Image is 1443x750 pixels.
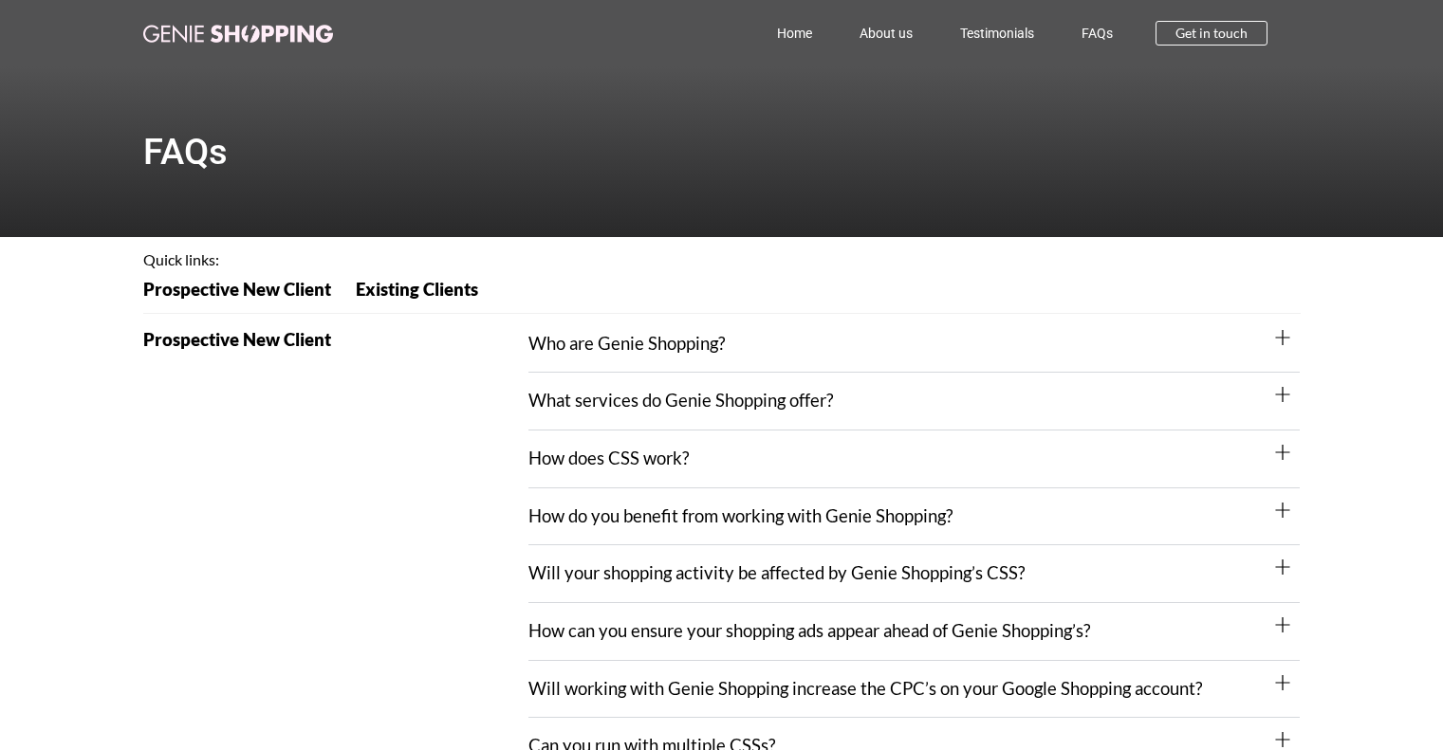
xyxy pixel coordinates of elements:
[528,430,1300,488] div: How does CSS work?
[416,11,1138,55] nav: Menu
[528,505,953,526] a: How do you benefit from working with Genie Shopping?
[528,603,1300,661] div: How can you ensure your shopping ads appear ahead of Genie Shopping’s?
[528,390,833,411] a: What services do Genie Shopping offer?
[528,562,1025,583] a: Will your shopping activity be affected by Genie Shopping’s CSS?
[528,316,1300,374] div: Who are Genie Shopping?
[528,448,689,468] a: How does CSS work?
[143,134,1301,170] h1: FAQs
[528,373,1300,430] div: What services do Genie Shopping offer?
[143,331,529,349] h2: Prospective New Client
[528,333,725,354] a: Who are Genie Shopping?
[528,678,1202,699] a: Will working with Genie Shopping increase the CPC’s on your Google Shopping account?
[528,620,1090,641] a: How can you ensure your shopping ads appear ahead of Genie Shopping’s?
[343,281,490,311] a: Existing Clients
[143,281,331,299] span: Prospective New Client
[528,661,1300,719] div: Will working with Genie Shopping increase the CPC’s on your Google Shopping account?
[356,281,478,299] span: Existing Clients
[143,252,1301,267] h4: Quick links:
[528,488,1300,546] div: How do you benefit from working with Genie Shopping?
[836,11,936,55] a: About us
[1058,11,1137,55] a: FAQs
[528,545,1300,603] div: Will your shopping activity be affected by Genie Shopping’s CSS?
[143,25,333,43] img: genie-shopping-logo
[1175,27,1248,40] span: Get in touch
[143,281,343,311] a: Prospective New Client
[753,11,836,55] a: Home
[1156,21,1267,46] a: Get in touch
[936,11,1058,55] a: Testimonials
